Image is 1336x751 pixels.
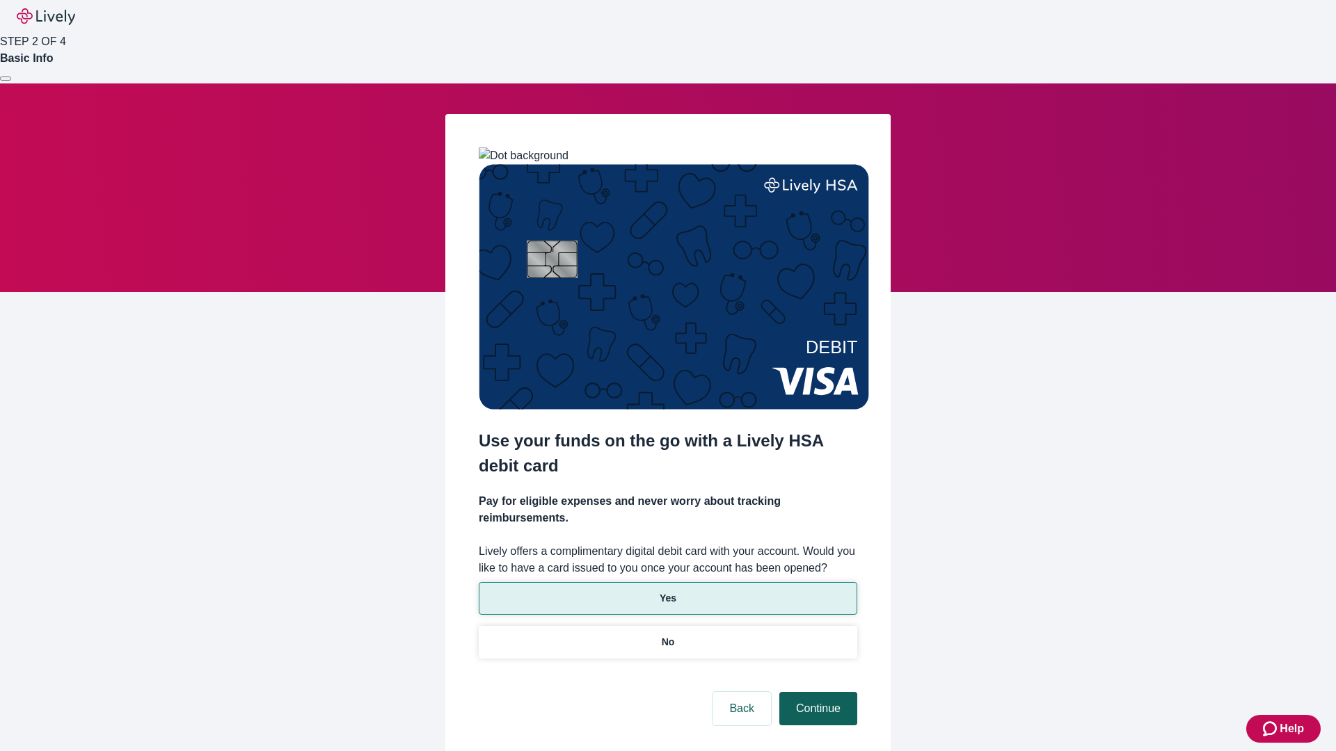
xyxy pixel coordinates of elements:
[479,626,857,659] button: No
[662,635,675,649] p: No
[1263,720,1280,737] svg: Zendesk support icon
[479,164,869,410] img: Debit card
[479,582,857,615] button: Yes
[479,493,857,526] h4: Pay for eligible expenses and never worry about tracking reimbursements.
[660,591,676,606] p: Yes
[479,428,857,478] h2: Use your funds on the go with a Lively HSA debit card
[479,147,568,164] img: Dot background
[1246,715,1321,743] button: Zendesk support iconHelp
[1280,720,1304,737] span: Help
[479,543,857,576] label: Lively offers a complimentary digital debit card with your account. Would you like to have a card...
[17,8,75,25] img: Lively
[779,692,857,725] button: Continue
[713,692,771,725] button: Back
